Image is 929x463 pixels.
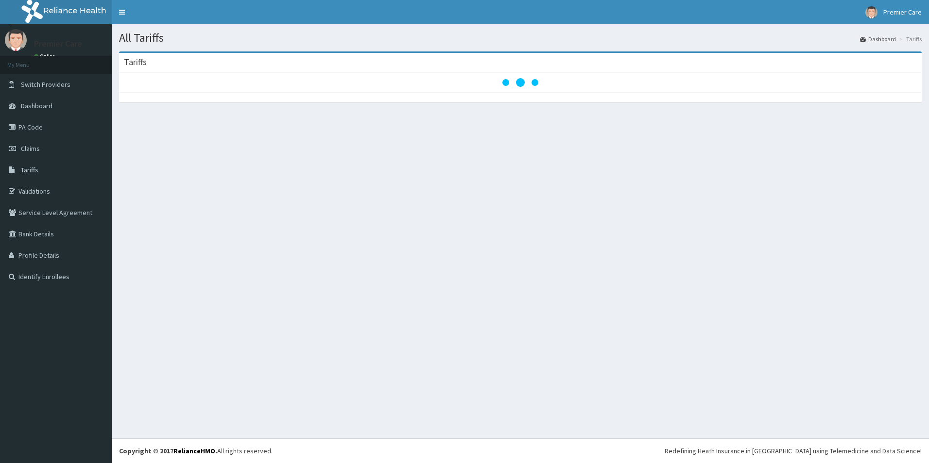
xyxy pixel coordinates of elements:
span: Dashboard [21,101,52,110]
a: RelianceHMO [173,446,215,455]
li: Tariffs [897,35,922,43]
p: Premier Care [34,39,82,48]
h1: All Tariffs [119,32,922,44]
h3: Tariffs [124,58,147,66]
svg: audio-loading [501,63,540,102]
img: User Image [865,6,877,18]
span: Claims [21,144,40,153]
img: User Image [5,29,27,51]
span: Premier Care [883,8,922,17]
strong: Copyright © 2017 . [119,446,217,455]
a: Online [34,53,57,60]
a: Dashboard [860,35,896,43]
span: Switch Providers [21,80,70,89]
div: Redefining Heath Insurance in [GEOGRAPHIC_DATA] using Telemedicine and Data Science! [665,446,922,456]
footer: All rights reserved. [112,438,929,463]
span: Tariffs [21,165,38,174]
